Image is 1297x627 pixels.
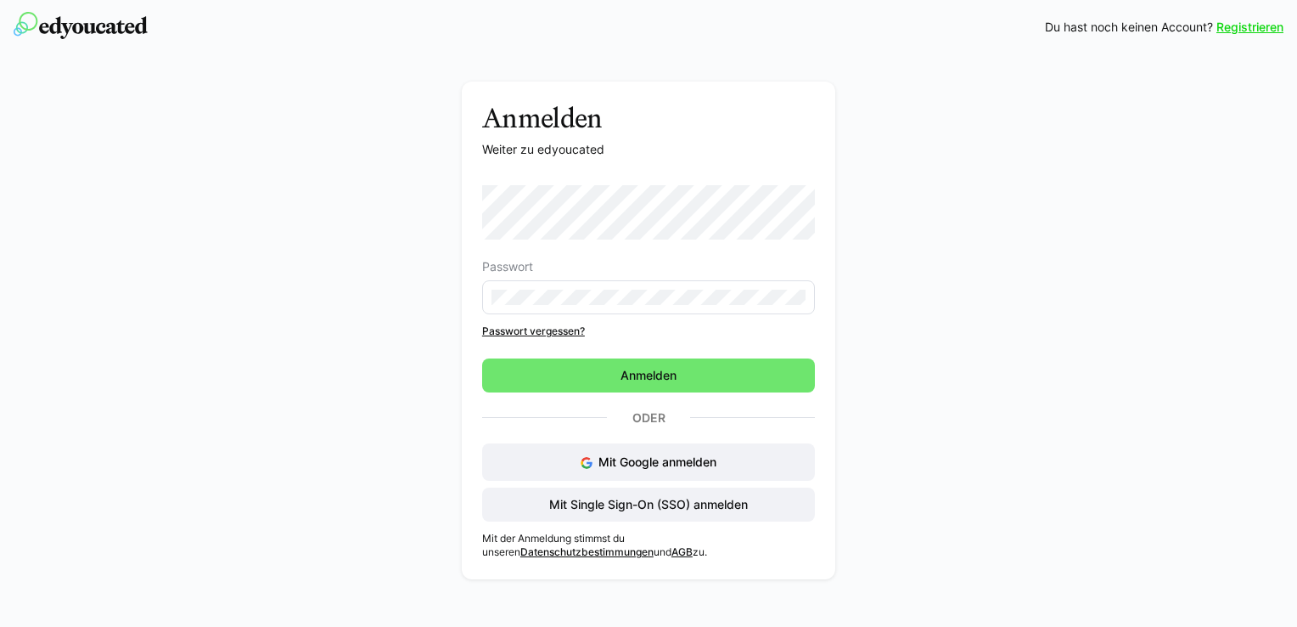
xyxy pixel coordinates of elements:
a: Registrieren [1216,19,1283,36]
h3: Anmelden [482,102,815,134]
span: Anmelden [618,367,679,384]
span: Mit Google anmelden [598,455,716,469]
p: Mit der Anmeldung stimmst du unseren und zu. [482,532,815,559]
span: Mit Single Sign-On (SSO) anmelden [547,496,750,513]
p: Oder [607,406,690,430]
button: Mit Google anmelden [482,443,815,481]
p: Weiter zu edyoucated [482,141,815,158]
span: Passwort [482,260,533,274]
span: Du hast noch keinen Account? [1045,19,1213,36]
button: Mit Single Sign-On (SSO) anmelden [482,488,815,522]
a: AGB [671,545,693,558]
button: Anmelden [482,359,815,393]
a: Passwort vergessen? [482,325,815,338]
a: Datenschutzbestimmungen [520,545,654,558]
img: edyoucated [14,12,148,39]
